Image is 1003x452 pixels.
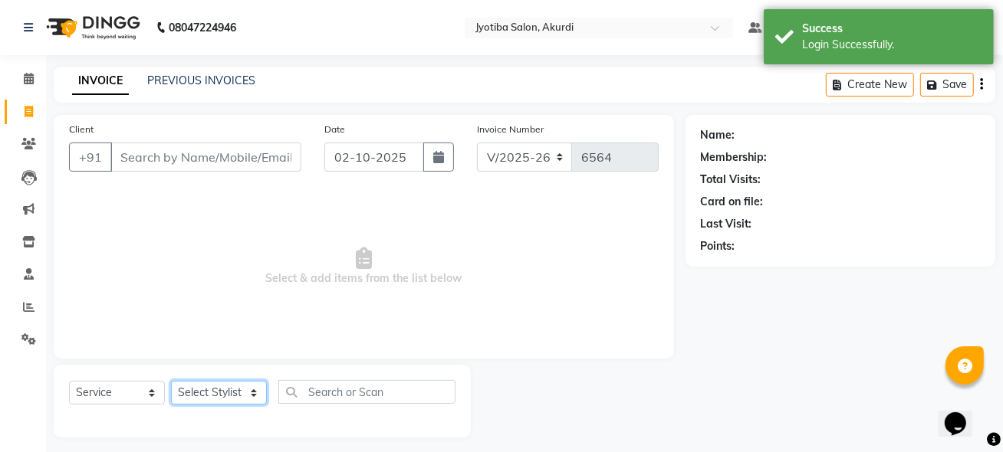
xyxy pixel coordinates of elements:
[701,172,761,188] div: Total Visits:
[278,380,455,404] input: Search or Scan
[169,6,236,49] b: 08047224946
[324,123,345,136] label: Date
[39,6,144,49] img: logo
[701,216,752,232] div: Last Visit:
[147,74,255,87] a: PREVIOUS INVOICES
[477,123,544,136] label: Invoice Number
[701,194,764,210] div: Card on file:
[920,73,974,97] button: Save
[826,73,914,97] button: Create New
[701,127,735,143] div: Name:
[69,190,659,343] span: Select & add items from the list below
[802,21,982,37] div: Success
[701,238,735,254] div: Points:
[69,123,94,136] label: Client
[69,142,112,172] button: +91
[701,149,768,165] div: Membership:
[802,37,982,53] div: Login Successfully.
[939,391,988,437] iframe: chat widget
[110,142,301,172] input: Search by Name/Mobile/Email/Code
[72,67,129,95] a: INVOICE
